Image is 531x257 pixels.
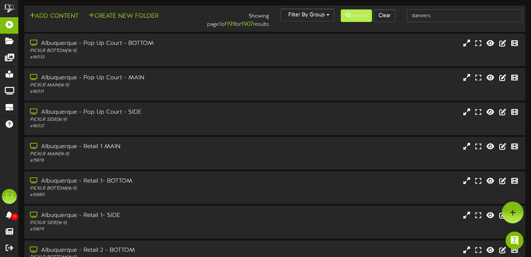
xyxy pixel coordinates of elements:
div: Albuquerque - Pop Up Court - MAIN [30,74,227,82]
div: # 16031 [30,89,227,95]
strong: 1 [219,21,221,28]
div: # 15878 [30,157,227,164]
div: # 15879 [30,226,227,233]
strong: 1907 [241,21,253,28]
div: PICKLR SIDE ( 16:9 ) [30,117,227,123]
div: PICKLR BOTTOM ( 16:9 ) [30,48,227,54]
div: PICKLR MAIN ( 16:9 ) [30,82,227,89]
div: CJ [2,189,17,204]
div: # 16032 [30,123,227,129]
div: Albuquerque - Pop Up Court - BOTTOM [30,39,227,48]
div: PICKLR BOTTOM ( 16:9 ) [30,186,227,192]
button: Add Content [27,12,81,21]
button: Clear [374,9,396,22]
div: Albuquerque - Retail 1- SIDE [30,211,227,220]
button: Search [341,9,372,22]
input: -- Search Playlists by Name -- [407,9,522,22]
div: # 15880 [30,192,227,198]
span: 11 [11,213,18,220]
button: Create New Folder [86,12,161,21]
div: Open Intercom Messenger [506,232,524,250]
div: # 16033 [30,54,227,61]
div: PICKLR MAIN ( 16:9 ) [30,151,227,157]
div: Showing page of for results [190,9,275,29]
div: Albuquerque - Retail 1- BOTTOM [30,177,227,186]
div: Albuquerque - Retail 1 MAIN [30,143,227,151]
strong: 191 [227,21,234,28]
div: PICKLR SIDE ( 16:9 ) [30,220,227,226]
button: Filter By Group [280,9,334,21]
div: Albuquerque - Retail 2 - BOTTOM [30,246,227,255]
div: Albuquerque - Pop Up Court - SIDE [30,108,227,117]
